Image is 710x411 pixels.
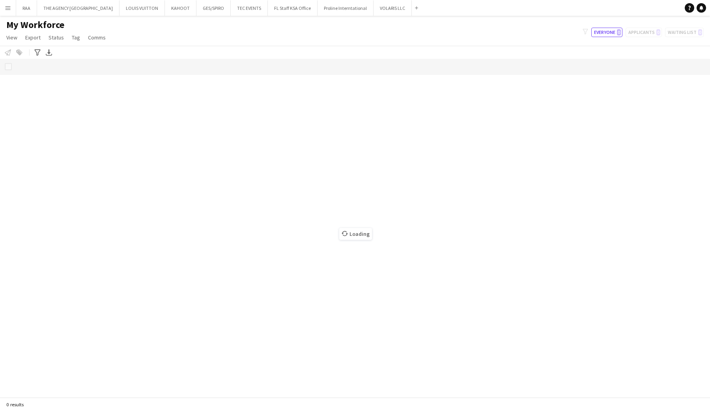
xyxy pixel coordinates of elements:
button: VOLARIS LLC [374,0,412,16]
button: THE AGENCY [GEOGRAPHIC_DATA] [37,0,120,16]
button: RAA [16,0,37,16]
button: LOUIS VUITTON [120,0,165,16]
span: Status [49,34,64,41]
button: TEC EVENTS [231,0,268,16]
app-action-btn: Export XLSX [44,48,54,57]
a: Status [45,32,67,43]
button: GES/SPIRO [196,0,231,16]
app-action-btn: Advanced filters [33,48,42,57]
button: FL Staff KSA Office [268,0,318,16]
a: Export [22,32,44,43]
span: Comms [88,34,106,41]
a: Comms [85,32,109,43]
span: Loading [339,228,372,240]
a: Tag [69,32,83,43]
a: View [3,32,21,43]
button: KAHOOT [165,0,196,16]
span: Tag [72,34,80,41]
span: My Workforce [6,19,64,31]
button: Proline Interntational [318,0,374,16]
span: 0 [617,29,621,35]
span: Export [25,34,41,41]
button: Everyone0 [591,28,622,37]
span: View [6,34,17,41]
